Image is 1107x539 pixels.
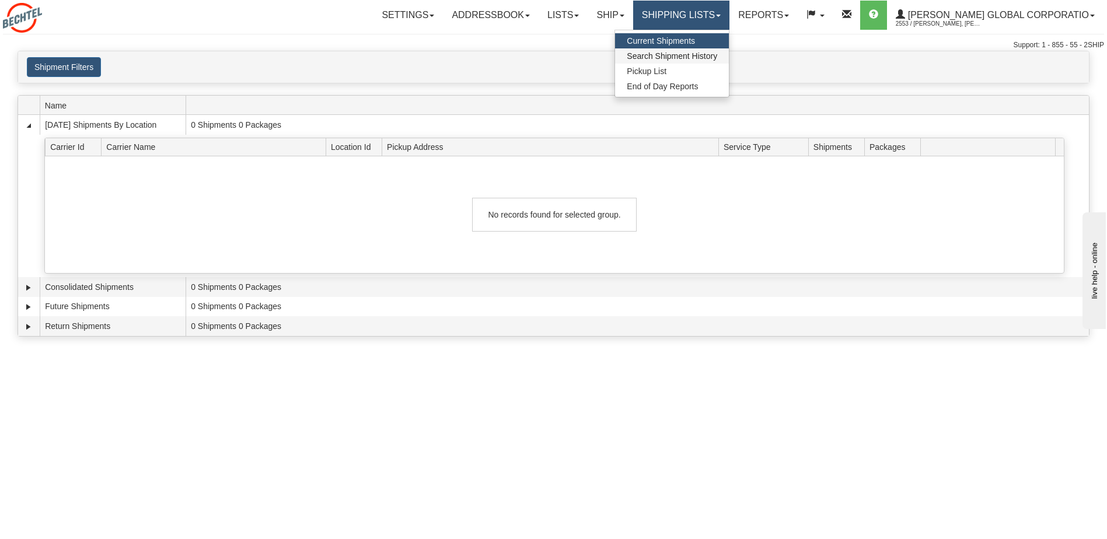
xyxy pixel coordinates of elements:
td: 0 Shipments 0 Packages [186,277,1089,297]
span: 2553 / [PERSON_NAME], [PERSON_NAME] [896,18,983,30]
span: Pickup List [627,66,666,76]
span: Shipments [813,138,865,156]
a: Collapse [23,120,34,131]
span: Service Type [724,138,808,156]
a: End of Day Reports [615,79,729,94]
a: Expand [23,282,34,293]
span: Carrier Id [50,138,102,156]
img: logo2553.jpg [3,3,42,33]
td: Return Shipments [40,316,186,336]
div: live help - online [9,10,108,19]
span: Carrier Name [106,138,326,156]
a: Pickup List [615,64,729,79]
a: Addressbook [443,1,539,30]
span: [PERSON_NAME] Global Corporatio [905,10,1089,20]
a: Expand [23,301,34,313]
iframe: chat widget [1080,210,1106,329]
button: Shipment Filters [27,57,101,77]
span: Current Shipments [627,36,695,45]
td: 0 Shipments 0 Packages [186,297,1089,317]
span: Location Id [331,138,382,156]
a: Shipping lists [633,1,729,30]
td: Future Shipments [40,297,186,317]
a: Settings [373,1,443,30]
a: Lists [539,1,588,30]
span: Packages [869,138,921,156]
a: Ship [588,1,633,30]
div: Support: 1 - 855 - 55 - 2SHIP [3,40,1104,50]
td: 0 Shipments 0 Packages [186,316,1089,336]
a: Expand [23,321,34,332]
span: Name [45,96,186,114]
td: 0 Shipments 0 Packages [186,115,1089,135]
a: [PERSON_NAME] Global Corporatio 2553 / [PERSON_NAME], [PERSON_NAME] [887,1,1103,30]
div: No records found for selected group. [472,198,637,232]
a: Reports [729,1,798,30]
td: [DATE] Shipments By Location [40,115,186,135]
td: Consolidated Shipments [40,277,186,297]
a: Current Shipments [615,33,729,48]
span: Search Shipment History [627,51,717,61]
span: Pickup Address [387,138,718,156]
span: End of Day Reports [627,82,698,91]
a: Search Shipment History [615,48,729,64]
